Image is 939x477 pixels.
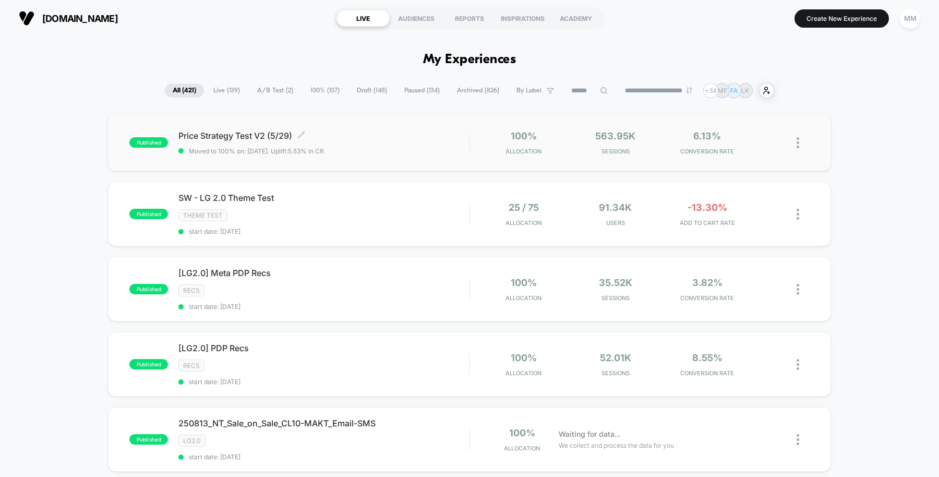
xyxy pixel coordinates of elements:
[572,294,659,302] span: Sessions
[516,87,541,94] span: By Label
[686,87,692,93] img: end
[396,84,448,98] span: Paused ( 134 )
[178,284,204,296] span: recs
[505,294,541,302] span: Allocation
[390,10,443,27] div: AUDIENCES
[688,202,727,213] span: -13.30%
[178,378,469,386] span: start date: [DATE]
[692,277,723,288] span: 3.82%
[178,435,206,447] span: LG2.0
[572,148,659,155] span: Sessions
[718,87,727,94] p: MF
[599,277,632,288] span: 35.52k
[504,445,540,452] span: Allocation
[505,369,541,377] span: Allocation
[693,130,721,141] span: 6.13%
[511,277,537,288] span: 100%
[797,209,799,220] img: close
[303,84,347,98] span: 100% ( 137 )
[129,284,168,294] span: published
[797,434,799,445] img: close
[178,228,469,235] span: start date: [DATE]
[559,440,674,450] span: We collect and process the data for you
[129,359,168,369] span: published
[572,369,659,377] span: Sessions
[664,148,751,155] span: CONVERSION RATE
[178,209,227,221] span: Theme Test
[595,130,635,141] span: 563.95k
[178,453,469,461] span: start date: [DATE]
[443,10,496,27] div: REPORTS
[129,137,168,148] span: published
[511,352,537,363] span: 100%
[559,428,621,440] span: Waiting for data...
[16,10,121,27] button: [DOMAIN_NAME]
[794,9,889,28] button: Create New Experience
[509,427,535,438] span: 100%
[178,418,469,428] span: 250813_NT_Sale_on_Sale_CL10-MAKT_Email-SMS
[189,147,324,155] span: Moved to 100% on: [DATE] . Uplift: 5.53% in CR
[664,294,751,302] span: CONVERSION RATE
[19,10,34,26] img: Visually logo
[178,360,204,372] span: recs
[797,284,799,295] img: close
[511,130,537,141] span: 100%
[572,219,659,226] span: Users
[249,84,301,98] span: A/B Test ( 2 )
[741,87,749,94] p: LK
[165,84,204,98] span: All ( 421 )
[600,352,631,363] span: 52.01k
[797,137,799,148] img: close
[423,52,516,67] h1: My Experiences
[496,10,549,27] div: INSPIRATIONS
[509,202,539,213] span: 25 / 75
[178,268,469,278] span: [LG2.0] Meta PDP Recs
[692,352,723,363] span: 8.55%
[129,434,168,445] span: published
[42,13,118,24] span: [DOMAIN_NAME]
[349,84,395,98] span: Draft ( 148 )
[178,130,469,141] span: Price Strategy Test V2 (5/29)
[797,359,799,370] img: close
[599,202,632,213] span: 91.34k
[505,148,541,155] span: Allocation
[664,219,751,226] span: ADD TO CART RATE
[178,193,469,203] span: SW - LG 2.0 Theme Test
[549,10,603,27] div: ACADEMY
[897,8,923,29] button: MM
[336,10,390,27] div: LIVE
[178,303,469,311] span: start date: [DATE]
[703,83,718,98] div: + 34
[206,84,248,98] span: Live ( 139 )
[129,209,168,219] span: published
[449,84,507,98] span: Archived ( 826 )
[664,369,751,377] span: CONVERSION RATE
[900,8,920,29] div: MM
[178,343,469,353] span: [LG2.0] PDP Recs
[730,87,738,94] p: FA
[505,219,541,226] span: Allocation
